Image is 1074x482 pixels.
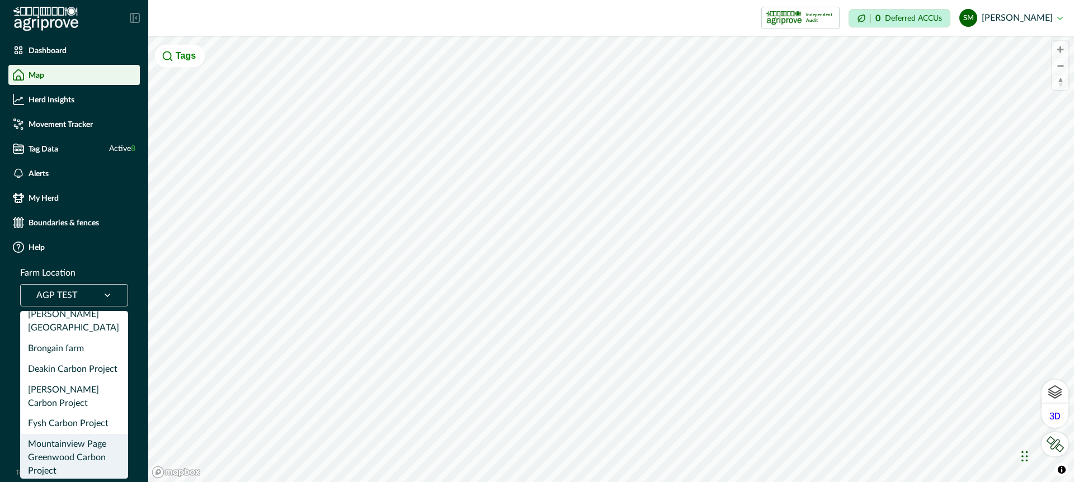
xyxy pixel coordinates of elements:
[29,95,74,104] p: Herd Insights
[109,143,135,155] span: Active
[29,144,58,153] p: Tag Data
[29,169,49,178] p: Alerts
[885,14,942,22] p: Deferred ACCUs
[1021,440,1028,473] div: Drag
[13,7,78,31] img: Logo
[155,45,205,67] button: Tags
[8,163,140,183] a: Alerts
[16,469,74,476] a: Terms & Conditions
[21,338,128,359] div: Brongain farm
[21,413,128,434] div: Fysh Carbon Project
[8,89,140,110] a: Herd Insights
[148,36,1074,482] canvas: Map
[21,304,128,338] div: [PERSON_NAME][GEOGRAPHIC_DATA]
[8,139,140,159] a: Tag DataActive8
[1018,428,1074,482] iframe: Chat Widget
[29,218,99,227] p: Boundaries & fences
[29,243,45,252] p: Help
[29,120,93,129] p: Movement Tracker
[8,114,140,134] a: Movement Tracker
[131,145,135,153] span: 8
[8,40,140,60] a: Dashboard
[8,212,140,233] a: Boundaries & fences
[21,379,128,413] div: [PERSON_NAME] Carbon Project
[29,193,59,202] p: My Herd
[959,4,1063,31] button: steve le moenic[PERSON_NAME]
[1052,74,1068,90] button: Reset bearing to north
[8,237,140,257] a: Help
[8,188,140,208] a: My Herd
[152,466,201,479] a: Mapbox logo
[8,65,140,85] a: Map
[766,9,802,27] img: certification logo
[21,358,128,379] div: Deakin Carbon Project
[875,14,880,23] p: 0
[806,12,835,23] p: Independent Audit
[20,266,76,280] p: Farm Location
[21,434,128,481] div: Mountainview Page Greenwood Carbon Project
[1052,58,1068,74] button: Zoom out
[29,46,67,55] p: Dashboard
[761,7,840,29] button: certification logoIndependent Audit
[29,70,44,79] p: Map
[1052,41,1068,58] button: Zoom in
